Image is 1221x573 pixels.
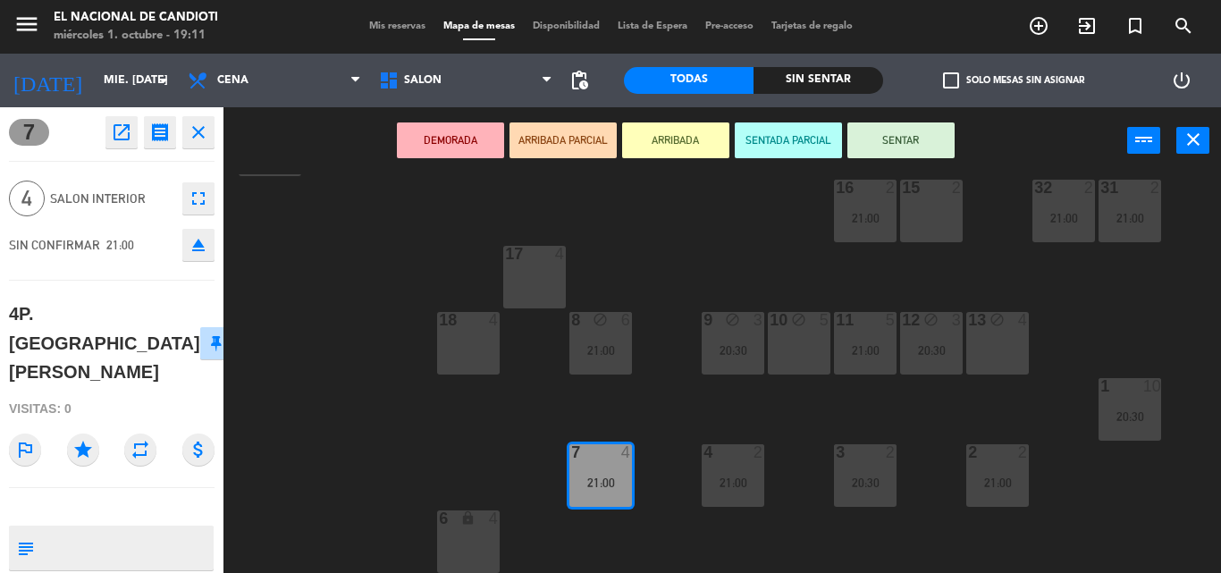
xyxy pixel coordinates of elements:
div: 4 [1018,312,1029,328]
div: Visitas: 0 [9,393,215,425]
div: 21:00 [1032,212,1095,224]
div: 12 [902,312,903,328]
span: Lista de Espera [609,21,696,31]
i: receipt [149,122,171,143]
i: exit_to_app [1076,15,1098,37]
div: 21:00 [966,476,1029,489]
button: close [1176,127,1209,154]
i: add_circle_outline [1028,15,1049,37]
span: SIN CONFIRMAR [9,238,100,252]
div: 5 [820,312,830,328]
i: lock [460,510,476,526]
div: 2 [754,444,764,460]
span: check_box_outline_blank [943,72,959,88]
span: Cena [217,74,248,87]
div: 3 [836,444,837,460]
div: 8 [571,312,572,328]
button: ARRIBADA [622,122,729,158]
div: 20:30 [834,476,897,489]
i: eject [188,234,209,256]
div: 3 [952,312,963,328]
i: block [791,312,806,327]
span: 4 [9,181,45,216]
span: SALON [404,74,442,87]
i: block [989,312,1005,327]
button: SENTAR [847,122,955,158]
i: power_input [1133,129,1155,150]
span: SALON INTERIOR [50,189,173,209]
div: 4 [555,246,566,262]
div: 10 [1143,378,1161,394]
div: El Nacional de Candioti [54,9,218,27]
i: power_settings_new [1171,70,1192,91]
div: miércoles 1. octubre - 19:11 [54,27,218,45]
i: close [188,122,209,143]
i: menu [13,11,40,38]
div: 6 [439,510,440,527]
label: Solo mesas sin asignar [943,72,1084,88]
div: 6 [621,312,632,328]
div: 4 [489,312,500,328]
button: menu [13,11,40,44]
div: 17 [505,246,506,262]
button: fullscreen [182,182,215,215]
div: 21:00 [702,476,764,489]
span: Mis reservas [360,21,434,31]
i: attach_money [182,434,215,466]
i: star [67,434,99,466]
button: receipt [144,116,176,148]
span: 21:00 [106,238,134,252]
div: 2 [952,180,963,196]
div: 16 [836,180,837,196]
div: 5 [886,312,897,328]
button: SENTADA PARCIAL [735,122,842,158]
div: 20:30 [900,344,963,357]
div: Sin sentar [754,67,883,94]
button: eject [182,229,215,261]
span: Disponibilidad [524,21,609,31]
div: 4 [621,444,632,460]
div: 21:00 [834,344,897,357]
div: 2 [1018,444,1029,460]
i: search [1173,15,1194,37]
i: block [923,312,939,327]
div: 20:30 [1099,410,1161,423]
span: Tarjetas de regalo [762,21,862,31]
button: open_in_new [105,116,138,148]
span: Mapa de mesas [434,21,524,31]
div: 4 [703,444,704,460]
button: ARRIBADA PARCIAL [509,122,617,158]
div: 9 [703,312,704,328]
div: 2 [886,444,897,460]
div: 21:00 [569,344,632,357]
div: 21:00 [1099,212,1161,224]
div: 21:00 [569,476,632,489]
div: 2 [886,180,897,196]
span: pending_actions [568,70,590,91]
div: 4P. [GEOGRAPHIC_DATA][PERSON_NAME] [9,299,200,387]
div: 21:00 [834,212,897,224]
button: power_input [1127,127,1160,154]
div: 31 [1100,180,1101,196]
i: outlined_flag [9,434,41,466]
button: close [182,116,215,148]
i: block [593,312,608,327]
div: 2 [968,444,969,460]
i: subject [15,538,35,558]
div: 2 [1150,180,1161,196]
i: close [1183,129,1204,150]
i: open_in_new [111,122,132,143]
i: fullscreen [188,188,209,209]
span: Pre-acceso [696,21,762,31]
div: Todas [624,67,754,94]
div: 3 [754,312,764,328]
div: 2 [1084,180,1095,196]
div: 20:30 [702,344,764,357]
i: block [725,312,740,327]
i: turned_in_not [1124,15,1146,37]
div: 4 [489,510,500,527]
span: 7 [9,119,49,146]
div: 15 [902,180,903,196]
i: repeat [124,434,156,466]
button: DEMORADA [397,122,504,158]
